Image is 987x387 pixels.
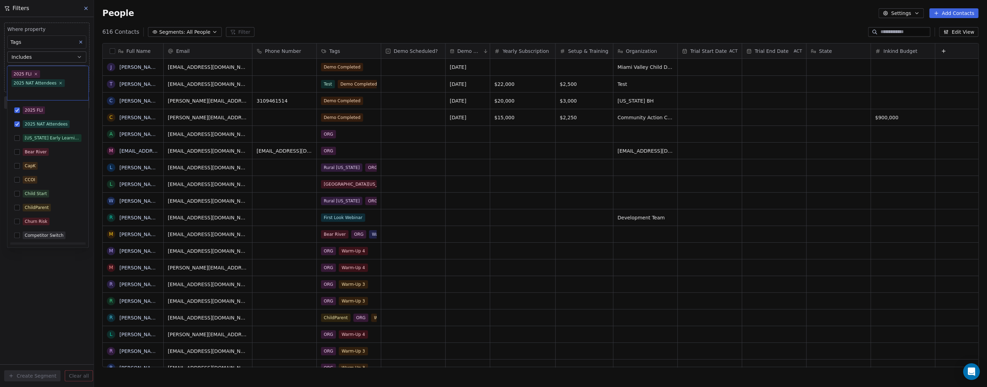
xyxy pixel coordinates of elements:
[25,107,43,113] div: 2025 FLI
[25,204,49,211] div: ChildParent
[14,71,32,77] div: 2025 FLI
[25,232,63,239] div: Competitor Switch
[25,149,47,155] div: Bear River
[25,135,79,141] div: [US_STATE] Early Learning
[25,163,36,169] div: CapK
[25,218,47,225] div: Churn Risk
[25,121,68,127] div: 2025 NAT Attendees
[14,80,56,86] div: 2025 NAT Attendees
[25,177,35,183] div: CCOI
[25,191,47,197] div: Child Start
